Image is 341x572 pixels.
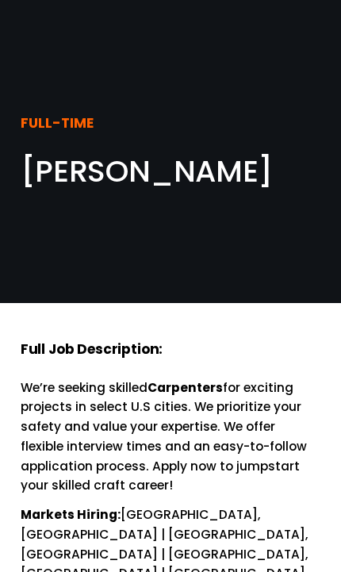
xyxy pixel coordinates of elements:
[148,379,223,396] strong: Carpenters
[21,150,273,192] span: [PERSON_NAME]
[21,506,121,523] strong: Markets Hiring:
[21,378,320,496] p: We’re seeking skilled for exciting projects in select U.S cities. We prioritize your safety and v...
[21,113,94,132] strong: FULL-TIME
[21,340,163,359] strong: Full Job Description:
